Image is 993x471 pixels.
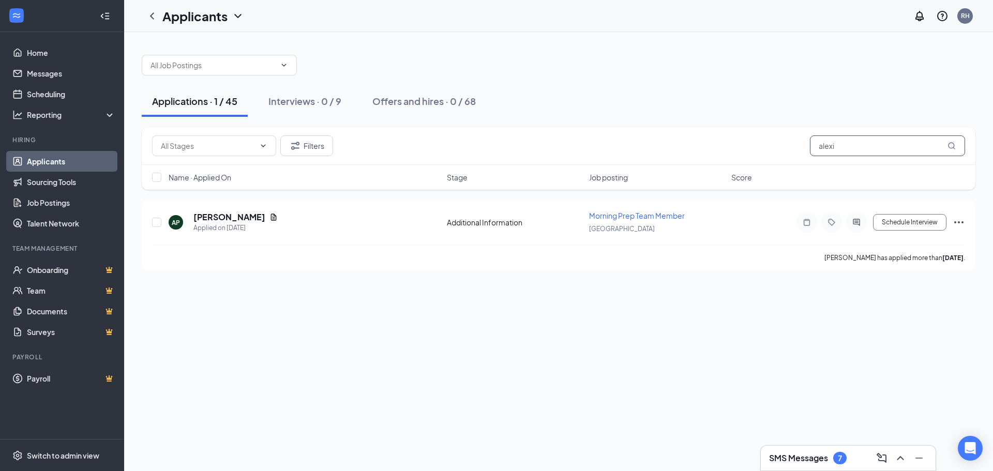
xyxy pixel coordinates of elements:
[936,10,949,22] svg: QuestionInfo
[942,254,964,262] b: [DATE]
[447,172,468,183] span: Stage
[27,260,115,280] a: OnboardingCrown
[27,110,116,120] div: Reporting
[27,172,115,192] a: Sourcing Tools
[161,140,255,151] input: All Stages
[961,11,970,20] div: RH
[27,84,115,104] a: Scheduling
[731,172,752,183] span: Score
[280,61,288,69] svg: ChevronDown
[801,218,813,226] svg: Note
[958,436,983,461] div: Open Intercom Messenger
[268,95,341,108] div: Interviews · 0 / 9
[447,217,583,227] div: Additional Information
[372,95,476,108] div: Offers and hires · 0 / 68
[825,218,838,226] svg: Tag
[810,135,965,156] input: Search in applications
[892,450,909,466] button: ChevronUp
[838,454,842,463] div: 7
[850,218,863,226] svg: ActiveChat
[193,223,278,233] div: Applied on [DATE]
[152,95,237,108] div: Applications · 1 / 45
[289,140,302,152] svg: Filter
[589,225,655,233] span: [GEOGRAPHIC_DATA]
[27,368,115,389] a: PayrollCrown
[27,42,115,63] a: Home
[27,151,115,172] a: Applicants
[11,10,22,21] svg: WorkstreamLogo
[27,322,115,342] a: SurveysCrown
[269,213,278,221] svg: Document
[100,11,110,21] svg: Collapse
[894,452,907,464] svg: ChevronUp
[27,280,115,301] a: TeamCrown
[874,450,890,466] button: ComposeMessage
[169,172,231,183] span: Name · Applied On
[151,59,276,71] input: All Job Postings
[876,452,888,464] svg: ComposeMessage
[232,10,244,22] svg: ChevronDown
[913,452,925,464] svg: Minimize
[913,10,926,22] svg: Notifications
[162,7,228,25] h1: Applicants
[259,142,267,150] svg: ChevronDown
[824,253,965,262] p: [PERSON_NAME] has applied more than .
[873,214,946,231] button: Schedule Interview
[12,110,23,120] svg: Analysis
[280,135,333,156] button: Filter Filters
[12,353,113,361] div: Payroll
[12,244,113,253] div: Team Management
[27,192,115,213] a: Job Postings
[193,211,265,223] h5: [PERSON_NAME]
[947,142,956,150] svg: MagnifyingGlass
[27,301,115,322] a: DocumentsCrown
[27,213,115,234] a: Talent Network
[12,135,113,144] div: Hiring
[953,216,965,229] svg: Ellipses
[589,211,685,220] span: Morning Prep Team Member
[911,450,927,466] button: Minimize
[27,450,99,461] div: Switch to admin view
[146,10,158,22] svg: ChevronLeft
[12,450,23,461] svg: Settings
[27,63,115,84] a: Messages
[589,172,628,183] span: Job posting
[172,218,180,227] div: AP
[769,452,828,464] h3: SMS Messages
